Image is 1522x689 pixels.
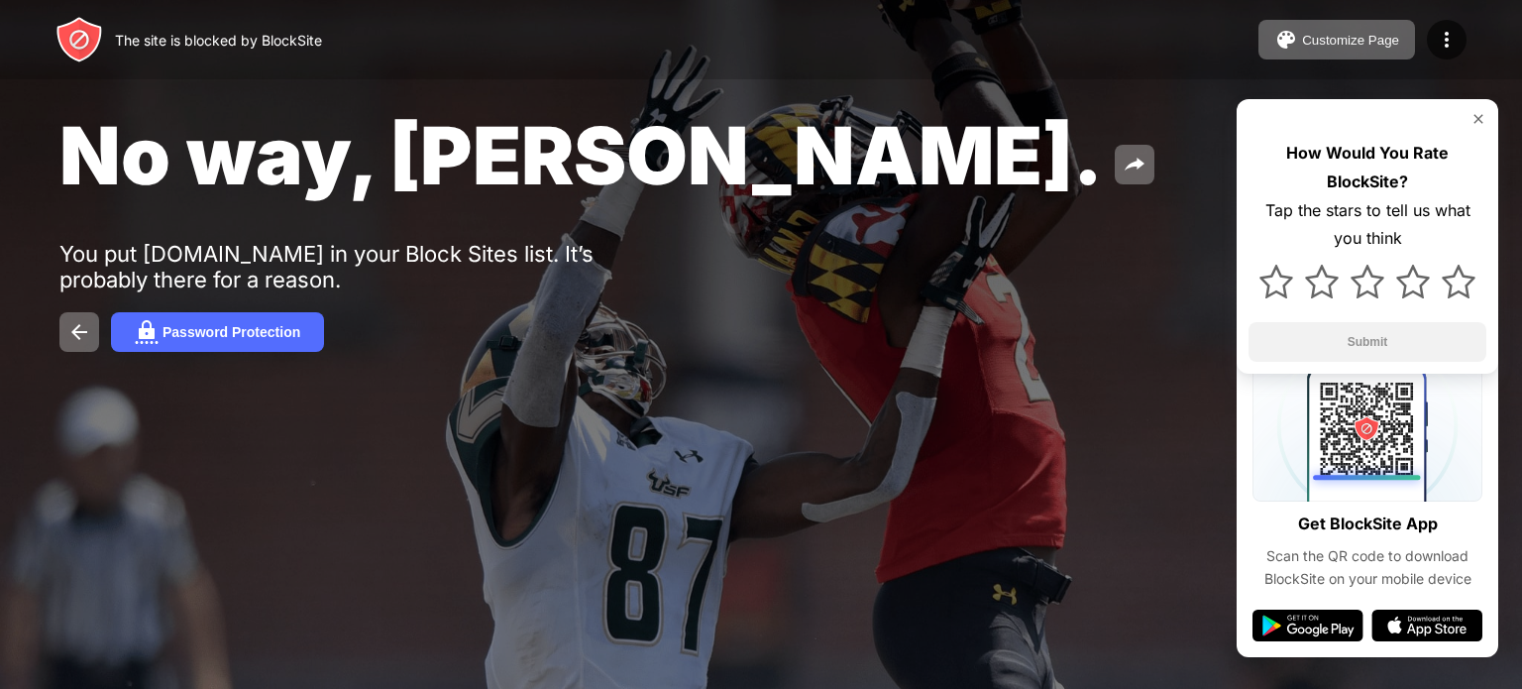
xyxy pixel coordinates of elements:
button: Customize Page [1258,20,1415,59]
img: share.svg [1123,153,1146,176]
div: Customize Page [1302,33,1399,48]
img: app-store.svg [1371,610,1482,641]
div: Scan the QR code to download BlockSite on your mobile device [1252,545,1482,590]
img: star.svg [1396,265,1430,298]
div: The site is blocked by BlockSite [115,32,322,49]
img: header-logo.svg [55,16,103,63]
img: star.svg [1305,265,1339,298]
button: Password Protection [111,312,324,352]
div: Tap the stars to tell us what you think [1249,196,1486,254]
img: rate-us-close.svg [1470,111,1486,127]
img: pallet.svg [1274,28,1298,52]
img: star.svg [1351,265,1384,298]
div: Get BlockSite App [1298,510,1438,538]
img: back.svg [67,320,91,344]
div: Password Protection [163,324,300,340]
div: How Would You Rate BlockSite? [1249,139,1486,196]
img: password.svg [135,320,159,344]
div: You put [DOMAIN_NAME] in your Block Sites list. It’s probably there for a reason. [59,241,672,292]
img: star.svg [1259,265,1293,298]
img: menu-icon.svg [1435,28,1459,52]
button: Submit [1249,322,1486,362]
img: star.svg [1442,265,1475,298]
img: google-play.svg [1252,610,1363,641]
span: No way, [PERSON_NAME]. [59,107,1103,203]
